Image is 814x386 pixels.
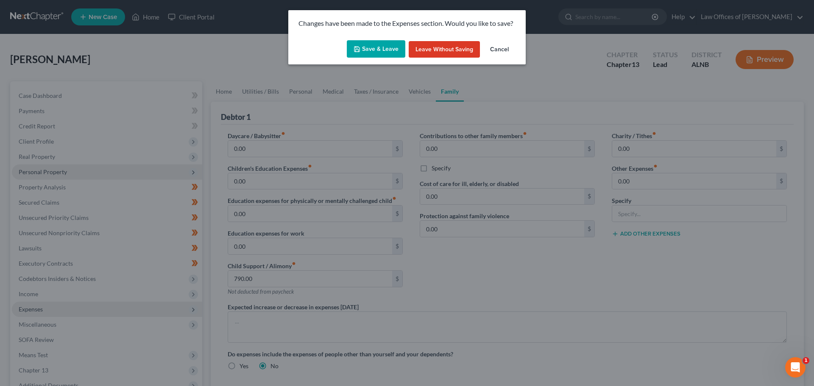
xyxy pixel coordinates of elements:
span: 1 [803,357,809,364]
p: Changes have been made to the Expenses section. Would you like to save? [298,19,516,28]
iframe: Intercom live chat [785,357,806,378]
button: Leave without Saving [409,41,480,58]
button: Cancel [483,41,516,58]
button: Save & Leave [347,40,405,58]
